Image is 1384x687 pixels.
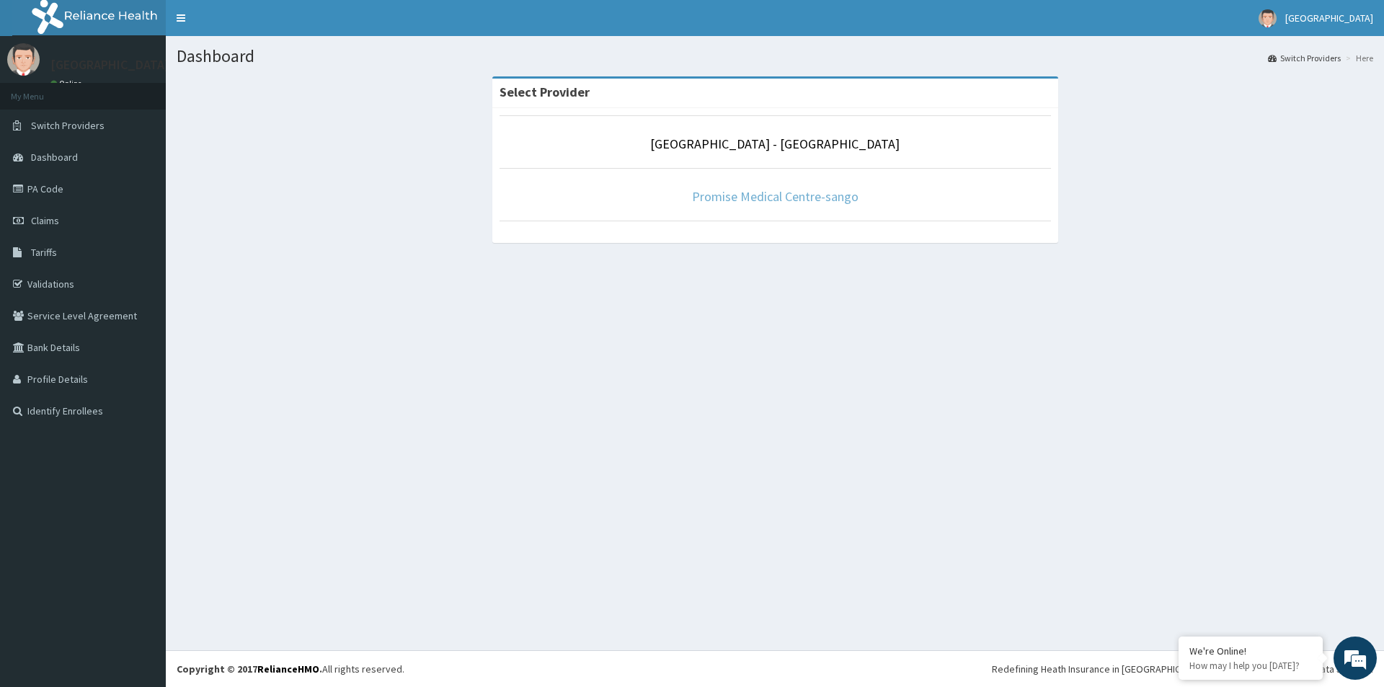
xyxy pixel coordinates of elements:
[7,43,40,76] img: User Image
[1259,9,1277,27] img: User Image
[166,650,1384,687] footer: All rights reserved.
[1285,12,1373,25] span: [GEOGRAPHIC_DATA]
[75,81,242,99] div: Chat with us now
[177,662,322,675] strong: Copyright © 2017 .
[992,662,1373,676] div: Redefining Heath Insurance in [GEOGRAPHIC_DATA] using Telemedicine and Data Science!
[692,188,859,205] a: Promise Medical Centre-sango
[1189,644,1312,657] div: We're Online!
[84,182,199,327] span: We're online!
[31,246,57,259] span: Tariffs
[1189,660,1312,672] p: How may I help you today?
[31,151,78,164] span: Dashboard
[31,214,59,227] span: Claims
[236,7,271,42] div: Minimize live chat window
[500,84,590,100] strong: Select Provider
[177,47,1373,66] h1: Dashboard
[50,79,85,89] a: Online
[1268,52,1341,64] a: Switch Providers
[31,119,105,132] span: Switch Providers
[257,662,319,675] a: RelianceHMO
[7,394,275,444] textarea: Type your message and hit 'Enter'
[50,58,169,71] p: [GEOGRAPHIC_DATA]
[650,136,900,152] a: [GEOGRAPHIC_DATA] - [GEOGRAPHIC_DATA]
[27,72,58,108] img: d_794563401_company_1708531726252_794563401
[1342,52,1373,64] li: Here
